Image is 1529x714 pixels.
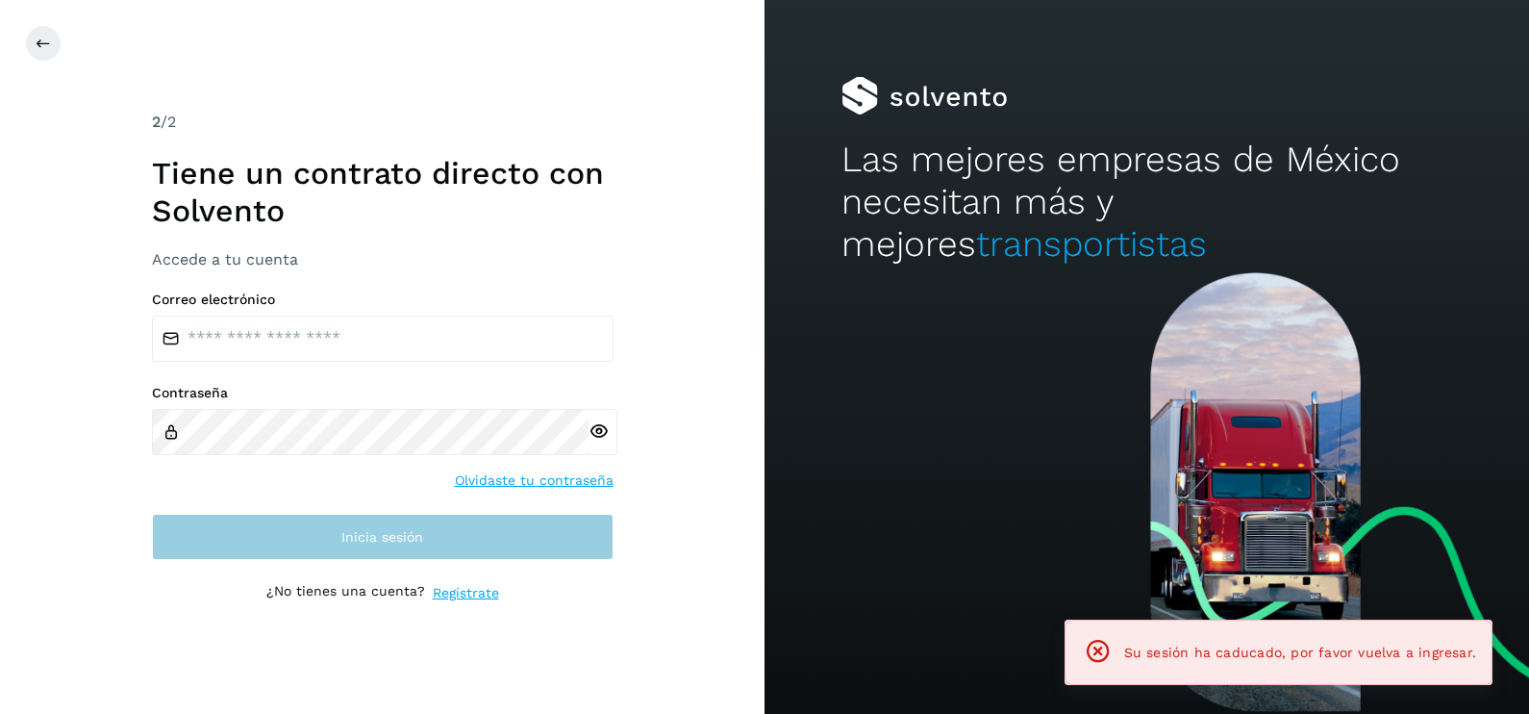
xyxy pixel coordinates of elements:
[152,111,614,134] div: /2
[152,113,161,131] span: 2
[152,250,614,268] h3: Accede a tu cuenta
[152,155,614,229] h1: Tiene un contrato directo con Solvento
[341,530,423,544] span: Inicia sesión
[841,139,1453,267] h2: Las mejores empresas de México necesitan más y mejores
[152,514,614,560] button: Inicia sesión
[152,292,614,308] label: Correo electrónico
[266,583,425,603] p: ¿No tienes una cuenta?
[455,471,614,491] a: Olvidaste tu contraseña
[1124,645,1476,660] span: Su sesión ha caducado, por favor vuelva a ingresar.
[976,223,1207,265] span: transportistas
[433,583,499,603] a: Regístrate
[152,385,614,401] label: Contraseña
